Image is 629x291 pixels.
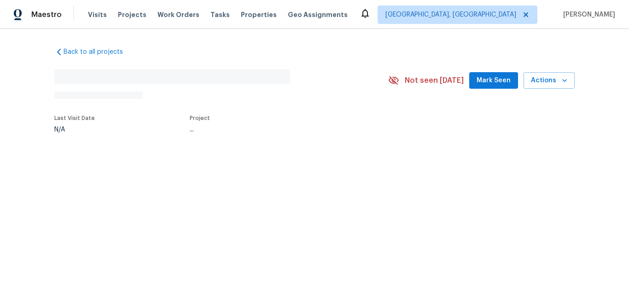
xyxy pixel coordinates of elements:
[190,115,210,121] span: Project
[157,10,199,19] span: Work Orders
[190,126,367,133] div: ...
[288,10,348,19] span: Geo Assignments
[531,75,567,86] span: Actions
[477,75,511,86] span: Mark Seen
[118,10,146,19] span: Projects
[524,72,575,89] button: Actions
[241,10,277,19] span: Properties
[54,47,143,57] a: Back to all projects
[405,76,464,85] span: Not seen [DATE]
[88,10,107,19] span: Visits
[559,10,615,19] span: [PERSON_NAME]
[385,10,516,19] span: [GEOGRAPHIC_DATA], [GEOGRAPHIC_DATA]
[210,11,230,18] span: Tasks
[54,126,95,133] div: N/A
[54,115,95,121] span: Last Visit Date
[31,10,62,19] span: Maestro
[469,72,518,89] button: Mark Seen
